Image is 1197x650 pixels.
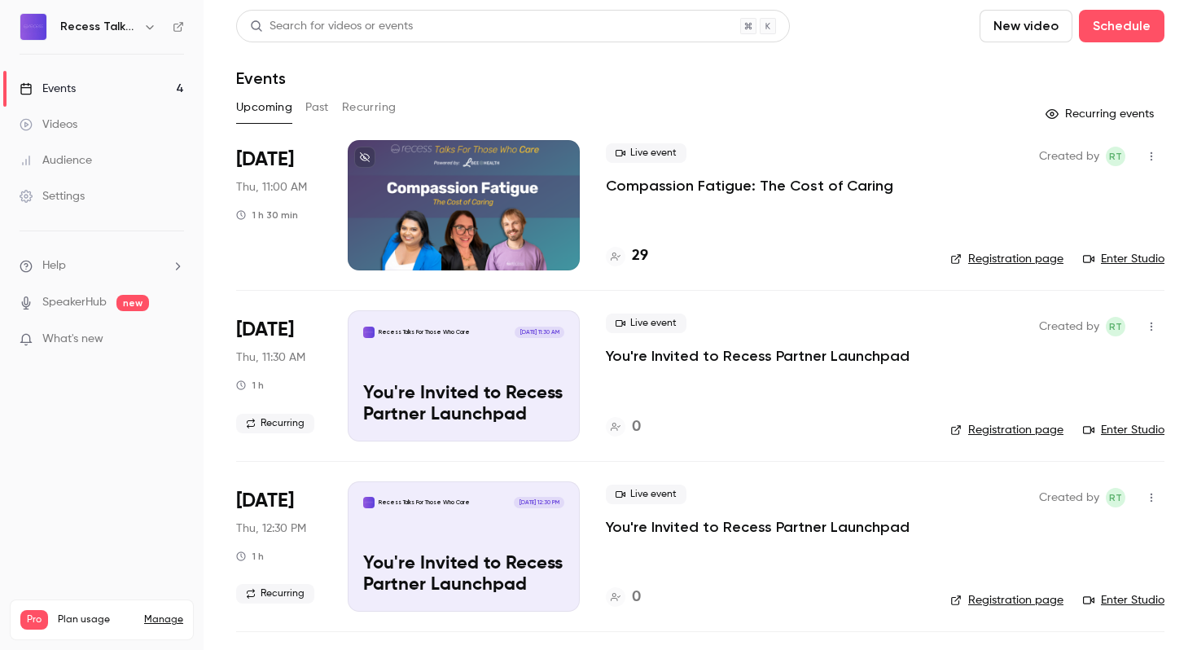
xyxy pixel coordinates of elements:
[1106,317,1125,336] span: Recess Team
[60,19,137,35] h6: Recess Talks For Those Who Care
[363,497,375,508] img: You're Invited to Recess Partner Launchpad
[348,310,580,441] a: You're Invited to Recess Partner LaunchpadRecess Talks For Those Who Care[DATE] 11:30 AMYou're In...
[42,257,66,274] span: Help
[342,94,397,121] button: Recurring
[632,586,641,608] h4: 0
[236,349,305,366] span: Thu, 11:30 AM
[606,314,686,333] span: Live event
[363,327,375,338] img: You're Invited to Recess Partner Launchpad
[1079,10,1164,42] button: Schedule
[20,257,184,274] li: help-dropdown-opener
[42,294,107,311] a: SpeakerHub
[606,517,910,537] a: You're Invited to Recess Partner Launchpad
[606,346,910,366] a: You're Invited to Recess Partner Launchpad
[1083,251,1164,267] a: Enter Studio
[164,332,184,347] iframe: Noticeable Trigger
[236,209,298,222] div: 1 h 30 min
[515,327,563,338] span: [DATE] 11:30 AM
[305,94,329,121] button: Past
[1106,147,1125,166] span: Recess Team
[606,416,641,438] a: 0
[606,586,641,608] a: 0
[980,10,1072,42] button: New video
[1083,422,1164,438] a: Enter Studio
[20,14,46,40] img: Recess Talks For Those Who Care
[606,176,893,195] a: Compassion Fatigue: The Cost of Caring
[379,498,470,507] p: Recess Talks For Those Who Care
[363,384,564,426] p: You're Invited to Recess Partner Launchpad
[20,188,85,204] div: Settings
[950,422,1063,438] a: Registration page
[1039,147,1099,166] span: Created by
[236,147,294,173] span: [DATE]
[1109,488,1122,507] span: RT
[236,179,307,195] span: Thu, 11:00 AM
[606,245,648,267] a: 29
[236,94,292,121] button: Upcoming
[1039,317,1099,336] span: Created by
[236,317,294,343] span: [DATE]
[1109,317,1122,336] span: RT
[42,331,103,348] span: What's new
[236,550,264,563] div: 1 h
[1039,488,1099,507] span: Created by
[1083,592,1164,608] a: Enter Studio
[236,584,314,604] span: Recurring
[116,295,149,311] span: new
[236,414,314,433] span: Recurring
[58,613,134,626] span: Plan usage
[236,488,294,514] span: [DATE]
[236,520,306,537] span: Thu, 12:30 PM
[363,554,564,596] p: You're Invited to Recess Partner Launchpad
[348,481,580,612] a: You're Invited to Recess Partner LaunchpadRecess Talks For Those Who Care[DATE] 12:30 PMYou're In...
[236,310,322,441] div: Oct 16 Thu, 11:30 AM (America/New York)
[20,116,77,133] div: Videos
[1106,488,1125,507] span: Recess Team
[250,18,413,35] div: Search for videos or events
[632,416,641,438] h4: 0
[1038,101,1164,127] button: Recurring events
[606,143,686,163] span: Live event
[1109,147,1122,166] span: RT
[20,610,48,630] span: Pro
[144,613,183,626] a: Manage
[236,68,286,88] h1: Events
[379,328,470,336] p: Recess Talks For Those Who Care
[20,81,76,97] div: Events
[236,140,322,270] div: Sep 25 Thu, 11:00 AM (America/Port of Spain)
[950,592,1063,608] a: Registration page
[950,251,1063,267] a: Registration page
[236,379,264,392] div: 1 h
[632,245,648,267] h4: 29
[20,152,92,169] div: Audience
[236,481,322,612] div: Nov 20 Thu, 11:30 AM (America/New York)
[606,485,686,504] span: Live event
[514,497,563,508] span: [DATE] 12:30 PM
